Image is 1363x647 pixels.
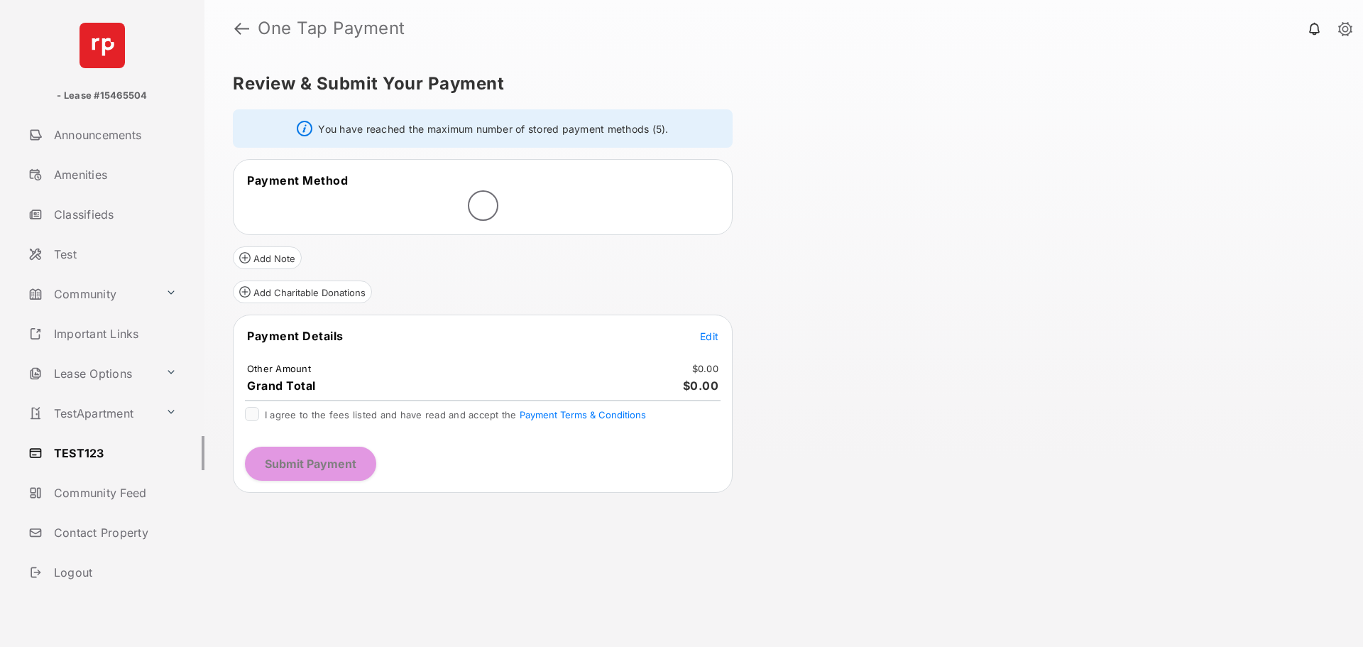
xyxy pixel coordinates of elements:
a: Classifieds [23,197,204,232]
h5: Review & Submit Your Payment [233,75,1323,92]
button: I agree to the fees listed and have read and accept the [520,409,646,420]
span: Grand Total [247,379,316,393]
button: Add Charitable Donations [233,281,372,303]
strong: One Tap Payment [258,20,405,37]
span: $0.00 [683,379,719,393]
a: Important Links [23,317,182,351]
a: Announcements [23,118,204,152]
a: Amenities [23,158,204,192]
a: Lease Options [23,357,160,391]
a: TestApartment [23,396,160,430]
span: Payment Method [247,173,348,187]
a: Community Feed [23,476,204,510]
button: Add Note [233,246,302,269]
td: $0.00 [691,362,719,375]
span: Payment Details [247,329,344,343]
img: svg+xml;base64,PHN2ZyB4bWxucz0iaHR0cDovL3d3dy53My5vcmcvMjAwMC9zdmciIHdpZHRoPSI2NCIgaGVpZ2h0PSI2NC... [80,23,125,68]
button: Submit Payment [245,447,376,481]
button: Edit [700,329,718,343]
a: Contact Property [23,516,204,550]
a: Community [23,277,160,311]
td: Other Amount [246,362,312,375]
div: You have reached the maximum number of stored payment methods (5). [233,109,733,148]
span: Edit [700,330,718,342]
p: - Lease #15465504 [57,89,147,103]
a: TEST123 [23,436,204,470]
span: I agree to the fees listed and have read and accept the [265,409,646,420]
a: Logout [23,555,204,589]
a: Test [23,237,204,271]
